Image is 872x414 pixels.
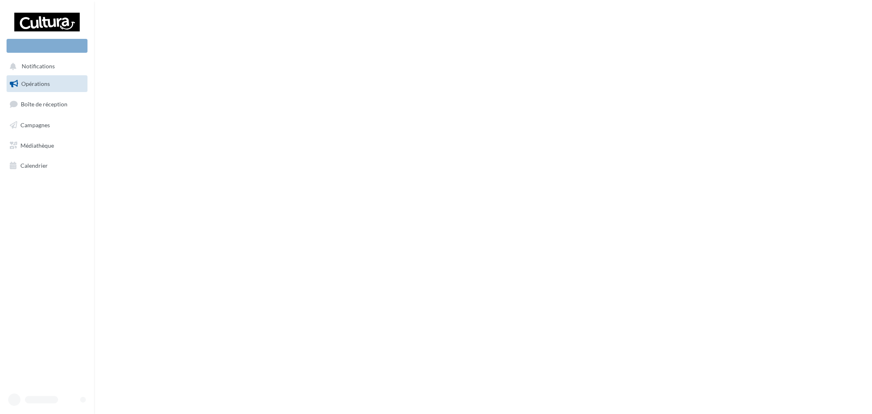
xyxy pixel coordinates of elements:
div: Nouvelle campagne [7,39,87,53]
span: Médiathèque [20,142,54,148]
span: Boîte de réception [21,101,67,108]
span: Opérations [21,80,50,87]
a: Calendrier [5,157,89,174]
a: Opérations [5,75,89,92]
span: Calendrier [20,162,48,169]
a: Campagnes [5,117,89,134]
a: Médiathèque [5,137,89,154]
span: Campagnes [20,122,50,128]
a: Boîte de réception [5,95,89,113]
span: Notifications [22,63,55,70]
